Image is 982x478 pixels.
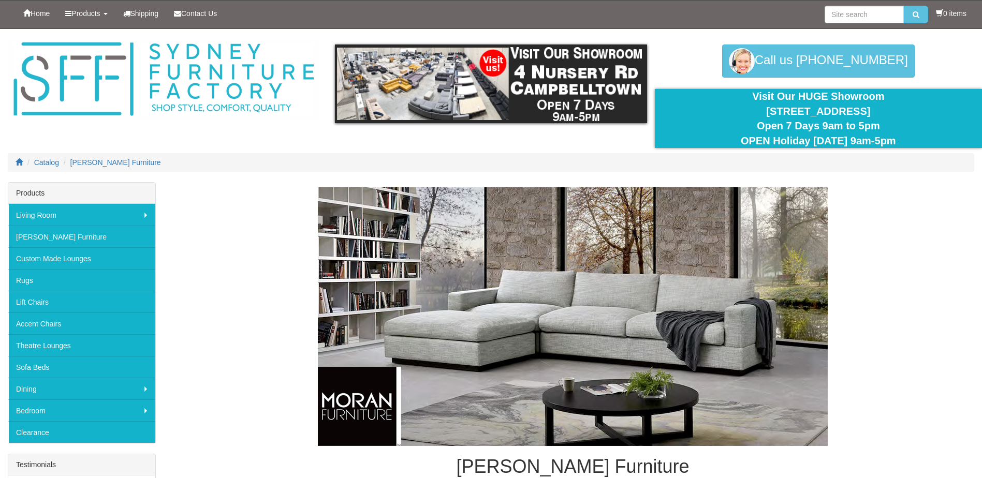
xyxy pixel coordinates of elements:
a: [PERSON_NAME] Furniture [70,158,161,167]
img: Sydney Furniture Factory [8,39,319,119]
a: Shipping [115,1,167,26]
a: Living Room [8,204,155,226]
a: Catalog [34,158,59,167]
a: Contact Us [166,1,225,26]
a: Rugs [8,269,155,291]
a: Accent Chairs [8,312,155,334]
a: Bedroom [8,399,155,421]
input: Site search [825,6,904,23]
a: Products [57,1,115,26]
a: Dining [8,378,155,399]
a: Theatre Lounges [8,334,155,356]
span: Products [71,9,100,18]
a: [PERSON_NAME] Furniture [8,226,155,247]
h1: [PERSON_NAME] Furniture [171,456,974,477]
span: Shipping [130,9,159,18]
a: Lift Chairs [8,291,155,312]
div: Testimonials [8,454,155,475]
img: Moran Furniture [318,187,828,446]
div: Products [8,183,155,204]
a: Clearance [8,421,155,443]
span: Home [31,9,50,18]
div: Visit Our HUGE Showroom [STREET_ADDRESS] Open 7 Days 9am to 5pm OPEN Holiday [DATE] 9am-5pm [663,89,974,148]
a: Custom Made Lounges [8,247,155,269]
span: Contact Us [181,9,217,18]
a: Home [16,1,57,26]
li: 0 items [936,8,966,19]
a: Sofa Beds [8,356,155,378]
img: showroom.gif [335,44,647,123]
